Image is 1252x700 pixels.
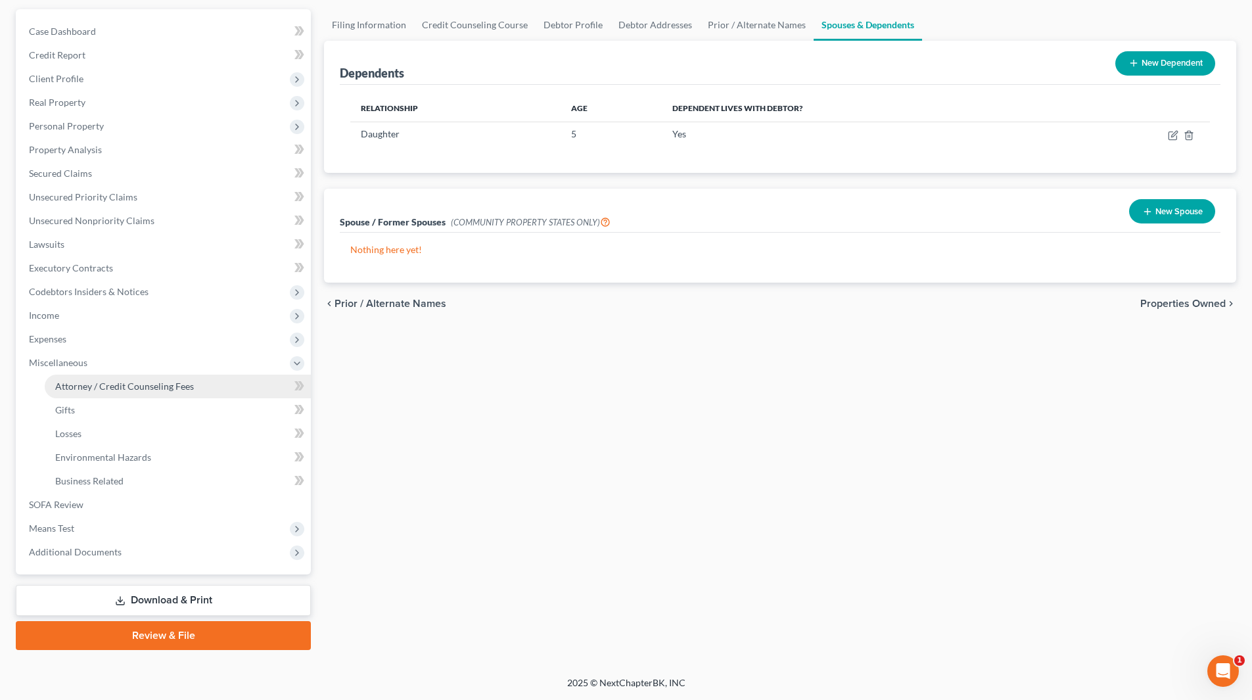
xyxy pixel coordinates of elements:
[29,262,113,273] span: Executory Contracts
[29,26,96,37] span: Case Dashboard
[451,217,611,227] span: (COMMUNITY PROPERTY STATES ONLY)
[611,9,700,41] a: Debtor Addresses
[1115,51,1215,76] button: New Dependent
[1140,298,1236,309] button: Properties Owned chevron_right
[18,138,311,162] a: Property Analysis
[18,43,311,67] a: Credit Report
[55,428,81,439] span: Losses
[29,49,85,60] span: Credit Report
[29,357,87,368] span: Miscellaneous
[18,162,311,185] a: Secured Claims
[29,144,102,155] span: Property Analysis
[324,298,335,309] i: chevron_left
[561,95,661,122] th: Age
[662,122,1069,147] td: Yes
[1226,298,1236,309] i: chevron_right
[55,404,75,415] span: Gifts
[29,191,137,202] span: Unsecured Priority Claims
[29,523,74,534] span: Means Test
[29,168,92,179] span: Secured Claims
[29,286,149,297] span: Codebtors Insiders & Notices
[814,9,922,41] a: Spouses & Dependents
[29,73,83,84] span: Client Profile
[324,298,446,309] button: chevron_left Prior / Alternate Names
[662,95,1069,122] th: Dependent lives with debtor?
[18,256,311,280] a: Executory Contracts
[29,546,122,557] span: Additional Documents
[324,9,414,41] a: Filing Information
[18,493,311,517] a: SOFA Review
[1129,199,1215,223] button: New Spouse
[16,621,311,650] a: Review & File
[252,676,1001,700] div: 2025 © NextChapterBK, INC
[536,9,611,41] a: Debtor Profile
[29,499,83,510] span: SOFA Review
[29,310,59,321] span: Income
[350,95,561,122] th: Relationship
[45,398,311,422] a: Gifts
[45,422,311,446] a: Losses
[29,120,104,131] span: Personal Property
[16,585,311,616] a: Download & Print
[700,9,814,41] a: Prior / Alternate Names
[29,239,64,250] span: Lawsuits
[335,298,446,309] span: Prior / Alternate Names
[18,20,311,43] a: Case Dashboard
[18,233,311,256] a: Lawsuits
[55,452,151,463] span: Environmental Hazards
[55,381,194,392] span: Attorney / Credit Counseling Fees
[561,122,661,147] td: 5
[29,97,85,108] span: Real Property
[1207,655,1239,687] iframe: Intercom live chat
[45,375,311,398] a: Attorney / Credit Counseling Fees
[18,209,311,233] a: Unsecured Nonpriority Claims
[29,333,66,344] span: Expenses
[1140,298,1226,309] span: Properties Owned
[350,122,561,147] td: Daughter
[1234,655,1245,666] span: 1
[45,446,311,469] a: Environmental Hazards
[29,215,154,226] span: Unsecured Nonpriority Claims
[45,469,311,493] a: Business Related
[414,9,536,41] a: Credit Counseling Course
[340,65,404,81] div: Dependents
[350,243,1210,256] p: Nothing here yet!
[55,475,124,486] span: Business Related
[340,216,446,227] span: Spouse / Former Spouses
[18,185,311,209] a: Unsecured Priority Claims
